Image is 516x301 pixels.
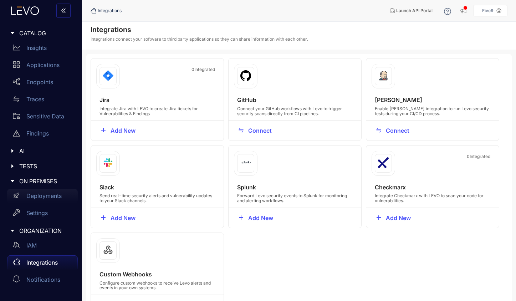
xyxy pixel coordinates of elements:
p: Sensitive Data [26,113,64,119]
h4: Custom Webhooks [99,271,215,277]
span: Add New [386,215,411,221]
p: Integrate Checkmarx with LEVO to scan your code for vulnerabilities. [375,193,490,203]
span: TESTS [19,163,72,169]
button: plusAdd New [233,212,279,224]
a: Notifications [7,272,78,290]
button: Launch API Portal [385,5,438,16]
span: caret-right [10,164,15,169]
span: Connect [386,127,409,134]
span: Add New [111,127,136,134]
p: Connect your GitHub workflows with Levo to trigger security scans directly from CI pipelines. [237,106,353,116]
span: ON PREMISES [19,178,72,184]
div: TESTS [4,159,78,174]
span: plus [101,215,106,221]
span: plus [101,127,106,134]
span: double-left [61,8,66,14]
p: Integrations connect your software to third party applications so they can share information with... [91,37,308,42]
div: AI [4,143,78,158]
button: swapConnect [233,125,277,136]
p: Send real-time security alerts and vulnerability updates to your Slack channels. [99,193,215,203]
span: caret-right [10,228,15,233]
span: Add New [248,215,273,221]
a: Settings [7,206,78,223]
p: Integrations [26,259,58,266]
a: Traces [7,92,78,109]
span: caret-right [10,148,15,153]
p: Integrate Jira with LEVO to create Jira tickets for Vulnerabilities & Findings [99,106,215,116]
p: Deployments [26,193,62,199]
span: plus [376,215,382,221]
p: Settings [26,210,48,216]
p: Insights [26,45,47,51]
span: caret-right [10,179,15,184]
div: ORGANIZATION [4,223,78,238]
p: Endpoints [26,79,53,85]
span: plus [238,215,244,221]
span: Add New [111,215,136,221]
span: warning [13,130,20,137]
p: Forward Levo security events to Splunk for monitoring and alerting workflows. [237,193,353,203]
h4: Slack [99,184,215,190]
span: 0 Integrated [191,67,215,85]
h4: Splunk [237,184,353,190]
a: Sensitive Data [7,109,78,126]
div: CATALOG [4,26,78,41]
p: Traces [26,96,44,102]
button: plusAdd New [371,212,416,224]
a: Deployments [7,189,78,206]
p: Enable [PERSON_NAME] integration to run Levo security tests during your CI/CD process. [375,106,490,116]
p: IAM [26,242,37,249]
span: Launch API Portal [396,8,433,13]
button: plusAdd New [95,125,141,136]
div: Integrations [91,8,122,14]
span: AI [19,148,72,154]
a: Integrations [7,255,78,272]
h4: [PERSON_NAME] [375,97,490,103]
a: Insights [7,41,78,58]
span: CATALOG [19,30,72,36]
h4: Jira [99,97,215,103]
button: plusAdd New [95,212,141,224]
button: double-left [56,4,71,18]
p: Findings [26,130,49,137]
p: Applications [26,62,60,68]
button: swapConnect [371,125,415,136]
span: swap [13,96,20,103]
a: IAM [7,238,78,255]
span: swap [376,127,382,134]
a: Findings [7,126,78,143]
div: ON PREMISES [4,174,78,189]
span: 0 Integrated [467,154,490,172]
h4: Integrations [91,25,308,34]
h4: Checkmarx [375,184,490,190]
a: Endpoints [7,75,78,92]
p: Notifications [26,276,60,283]
p: Configure custom webhooks to receive Levo alerts and events in your own systems. [99,281,215,291]
h4: GitHub [237,97,353,103]
p: Five9 [482,8,494,13]
span: ORGANIZATION [19,228,72,234]
span: team [13,241,20,249]
span: caret-right [10,31,15,36]
a: Applications [7,58,78,75]
span: Connect [248,127,272,134]
span: swap [238,127,244,134]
